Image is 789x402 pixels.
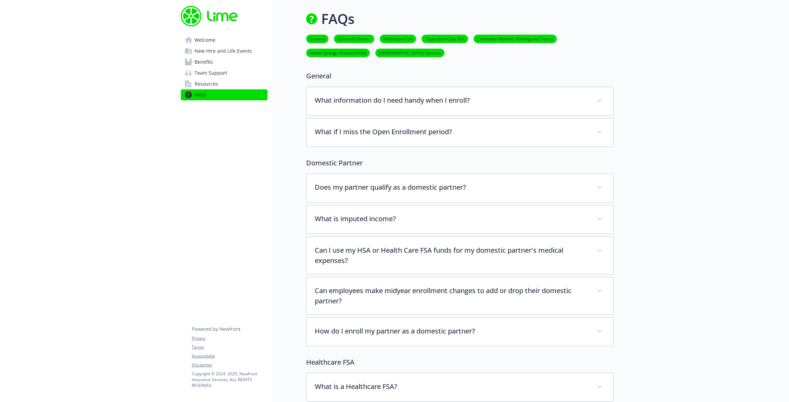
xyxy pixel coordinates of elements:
a: [DEMOGRAPHIC_DATA] Services [375,49,444,56]
a: Accessibility [192,353,267,359]
a: Privacy [192,335,267,341]
div: Can employees make midyear enrollment changes to add or drop their domestic partner? [306,277,613,314]
p: Can employees make midyear enrollment changes to add or drop their domestic partner? [315,286,589,306]
span: Welcome [195,35,215,46]
h1: FAQs [321,9,354,29]
div: Can I use my HSA or Health Care FSA funds for my domestic partner's medical expenses? [306,237,613,274]
span: Resources [195,78,218,89]
p: What is imputed income? [315,214,589,224]
p: What information do I need handy when I enroll? [315,95,589,105]
div: What information do I need handy when I enroll? [306,87,613,115]
div: What is imputed income? [306,205,613,234]
p: How do I enroll my partner as a domestic partner? [315,326,589,336]
a: Terms [192,344,267,350]
a: Dependent Care FSA [422,35,468,42]
a: Welcome [181,35,267,46]
span: Team Support [195,67,227,78]
p: What is a Healthcare FSA? [315,381,589,392]
a: Domestic Partner [334,35,374,42]
span: New Hire and Life Events [195,46,252,56]
p: Does my partner qualify as a domestic partner? [315,182,589,192]
p: What if I miss the Open Enrollment period? [315,127,589,137]
p: Copyright © 2024 - 2025 , Newfront Insurance Services, ALL RIGHTS RESERVED [192,371,267,388]
p: General [306,71,614,81]
div: What is a Healthcare FSA? [306,373,613,401]
span: Benefits [195,56,213,67]
a: FAQs [181,89,267,100]
a: Healthcare FSA [380,35,416,42]
p: Healthcare FSA [306,357,614,367]
div: How do I enroll my partner as a domestic partner? [306,318,613,346]
div: Does my partner qualify as a domestic partner? [306,174,613,202]
p: Domestic Partner [306,158,614,168]
a: Health Savings Account (HSA) [306,49,370,56]
a: General [306,35,328,42]
a: Disclaimer [192,362,267,368]
a: New Hire and Life Events [181,46,267,56]
a: Team Support [181,67,267,78]
a: Commuter Benefits: Parking and Transit [474,35,557,42]
p: Can I use my HSA or Health Care FSA funds for my domestic partner's medical expenses? [315,245,589,266]
span: FAQs [195,89,206,100]
a: Benefits [181,56,267,67]
div: What if I miss the Open Enrollment period? [306,118,613,147]
a: Resources [181,78,267,89]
